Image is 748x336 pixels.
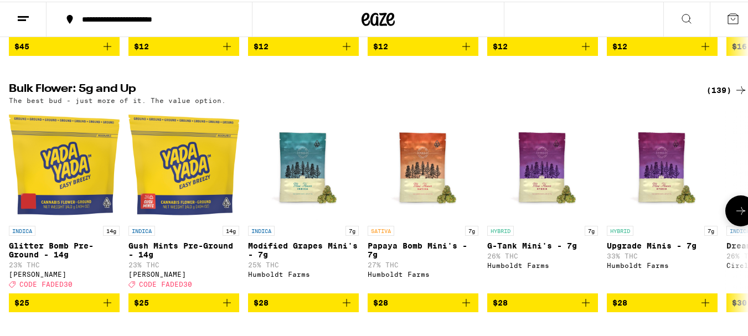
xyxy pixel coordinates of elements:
p: Modified Grapes Mini's - 7g [248,240,359,257]
div: Humboldt Farms [248,269,359,276]
h2: Bulk Flower: 5g and Up [9,82,693,95]
span: $28 [493,297,508,306]
img: Humboldt Farms - Modified Grapes Mini's - 7g [248,108,359,219]
a: Open page for Papaya Bomb Mini's - 7g from Humboldt Farms [368,108,478,292]
img: Humboldt Farms - G-Tank Mini's - 7g [487,108,598,219]
a: Open page for Glitter Bomb Pre-Ground - 14g from Yada Yada [9,108,120,292]
button: Add to bag [487,35,598,54]
img: Yada Yada - Gush Mints Pre-Ground - 14g [128,108,239,219]
span: $28 [612,297,627,306]
img: Humboldt Farms - Papaya Bomb Mini's - 7g [368,108,478,219]
p: Glitter Bomb Pre-Ground - 14g [9,240,120,257]
div: Humboldt Farms [607,260,718,267]
button: Add to bag [248,292,359,311]
span: CODE FADED30 [19,279,73,286]
button: Add to bag [487,292,598,311]
p: HYBRID [487,224,514,234]
span: $12 [612,40,627,49]
p: INDICA [248,224,275,234]
img: Humboldt Farms - Upgrade Minis - 7g [607,108,718,219]
span: $16 [732,40,747,49]
span: $12 [134,40,149,49]
div: [PERSON_NAME] [128,269,239,276]
div: [PERSON_NAME] [9,269,120,276]
button: Add to bag [128,292,239,311]
img: Yada Yada - Glitter Bomb Pre-Ground - 14g [9,108,120,219]
span: $25 [14,297,29,306]
p: Gush Mints Pre-Ground - 14g [128,240,239,257]
div: Humboldt Farms [487,260,598,267]
div: Humboldt Farms [368,269,478,276]
a: Open page for G-Tank Mini's - 7g from Humboldt Farms [487,108,598,292]
button: Add to bag [607,35,718,54]
span: $12 [493,40,508,49]
p: HYBRID [607,224,633,234]
p: 26% THC [487,251,598,258]
p: 23% THC [9,260,120,267]
p: The best bud - just more of it. The value option. [9,95,226,102]
p: Papaya Bomb Mini's - 7g [368,240,478,257]
button: Add to bag [368,292,478,311]
p: 33% THC [607,251,718,258]
p: 25% THC [248,260,359,267]
button: Add to bag [128,35,239,54]
p: 7g [704,224,718,234]
p: 7g [345,224,359,234]
span: CODE FADED30 [139,279,192,286]
button: Add to bag [607,292,718,311]
button: Add to bag [248,35,359,54]
p: INDICA [128,224,155,234]
p: G-Tank Mini's - 7g [487,240,598,249]
span: $12 [373,40,388,49]
button: Add to bag [368,35,478,54]
span: $45 [14,40,29,49]
button: Add to bag [9,35,120,54]
a: Open page for Upgrade Minis - 7g from Humboldt Farms [607,108,718,292]
span: $12 [254,40,269,49]
p: INDICA [9,224,35,234]
p: Upgrade Minis - 7g [607,240,718,249]
span: $25 [134,297,149,306]
p: SATIVA [368,224,394,234]
p: 7g [465,224,478,234]
a: (139) [706,82,747,95]
p: 14g [223,224,239,234]
button: Add to bag [9,292,120,311]
span: $28 [254,297,269,306]
span: $28 [373,297,388,306]
span: $30 [732,297,747,306]
p: 14g [103,224,120,234]
a: Open page for Modified Grapes Mini's - 7g from Humboldt Farms [248,108,359,292]
p: 23% THC [128,260,239,267]
a: Open page for Gush Mints Pre-Ground - 14g from Yada Yada [128,108,239,292]
p: 7g [585,224,598,234]
p: 27% THC [368,260,478,267]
